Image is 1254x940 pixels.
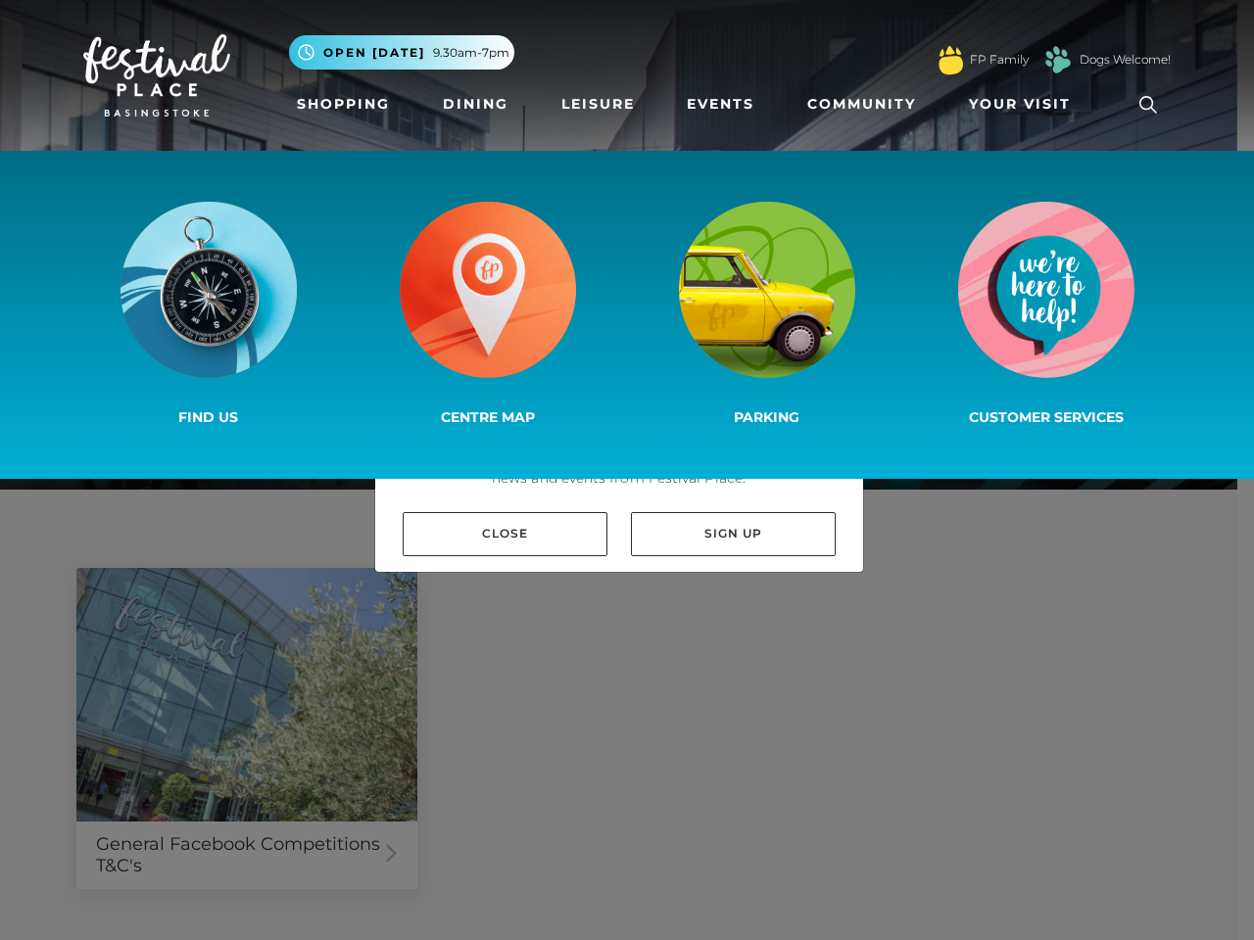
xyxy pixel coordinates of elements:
a: Your Visit [961,86,1088,122]
a: Dogs Welcome! [1080,51,1171,69]
a: Centre Map [348,198,627,432]
span: Parking [734,408,799,426]
a: Leisure [554,86,643,122]
span: Open [DATE] [323,44,425,62]
span: Customer Services [969,408,1124,426]
a: Close [403,512,607,556]
a: Shopping [289,86,398,122]
span: Centre Map [441,408,535,426]
a: Customer Services [906,198,1185,432]
a: Sign up [631,512,836,556]
a: Events [679,86,762,122]
img: Festival Place Logo [83,34,230,117]
a: Dining [435,86,516,122]
span: Your Visit [969,94,1071,115]
span: Find us [178,408,238,426]
button: Open [DATE] 9.30am-7pm [289,35,514,70]
a: Find us [69,198,348,432]
a: Community [799,86,924,122]
a: Parking [627,198,906,432]
a: FP Family [970,51,1029,69]
span: 9.30am-7pm [433,44,509,62]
